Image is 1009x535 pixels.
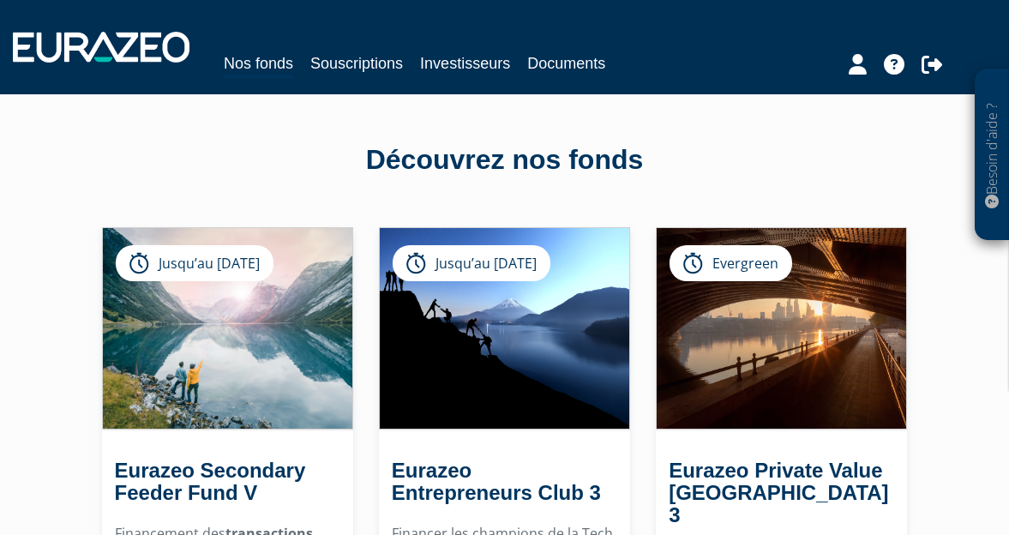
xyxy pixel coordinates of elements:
div: Découvrez nos fonds [102,141,908,180]
a: Eurazeo Secondary Feeder Fund V [115,459,306,504]
a: Souscriptions [310,51,403,75]
a: Investisseurs [420,51,510,75]
a: Documents [527,51,605,75]
a: Nos fonds [224,51,293,78]
p: Besoin d'aide ? [982,78,1002,232]
img: Eurazeo Secondary Feeder Fund V [103,228,352,429]
a: Eurazeo Private Value [GEOGRAPHIC_DATA] 3 [669,459,888,526]
div: Jusqu’au [DATE] [393,245,550,281]
div: Evergreen [670,245,792,281]
img: 1732889491-logotype_eurazeo_blanc_rvb.png [13,32,189,63]
img: Eurazeo Entrepreneurs Club 3 [380,228,629,429]
div: Jusqu’au [DATE] [116,245,273,281]
img: Eurazeo Private Value Europe 3 [657,228,906,429]
a: Eurazeo Entrepreneurs Club 3 [392,459,601,504]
